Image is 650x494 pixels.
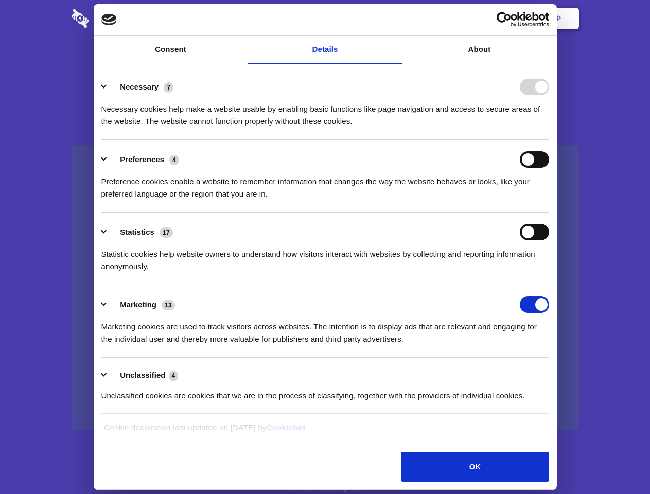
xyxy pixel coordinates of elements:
div: Preference cookies enable a website to remember information that changes the way the website beha... [101,168,549,200]
div: Unclassified cookies are cookies that we are in the process of classifying, together with the pro... [101,382,549,402]
a: Cookiebot [267,423,306,432]
button: Unclassified (4) [101,369,185,382]
div: Statistic cookies help website owners to understand how visitors interact with websites by collec... [101,240,549,273]
a: Consent [94,36,248,64]
div: Necessary cookies help make a website usable by enabling basic functions like page navigation and... [101,95,549,128]
a: Pricing [302,3,347,34]
button: Marketing (13) [101,296,182,313]
label: Necessary [120,82,159,91]
div: Cookie declaration last updated on [DATE] by [96,421,554,442]
button: OK [401,452,549,482]
h4: Auto-redaction of sensitive data, encrypted data sharing and self-destructing private chats. Shar... [72,94,579,128]
button: Necessary (7) [101,79,180,95]
button: Statistics (17) [101,224,180,240]
span: 4 [169,155,179,165]
div: Marketing cookies are used to track visitors across websites. The intention is to display ads tha... [101,313,549,345]
img: logo [101,14,117,25]
a: Details [248,36,402,64]
label: Preferences [120,155,164,164]
img: logo-wordmark-white-trans-d4663122ce5f474addd5e946df7df03e33cb6a1c49d2221995e7729f52c070b2.svg [72,9,160,28]
a: Login [467,3,512,34]
span: 4 [169,370,179,381]
a: About [402,36,557,64]
span: 7 [164,82,173,93]
label: Statistics [120,227,154,236]
button: Preferences (4) [101,151,186,168]
iframe: Drift Widget Chat Controller [599,443,638,482]
a: Wistia video thumbnail [72,145,579,431]
a: Contact [417,3,465,34]
span: 13 [162,300,175,310]
h1: Eliminate Slack Data Loss. [72,46,579,83]
label: Marketing [120,300,156,309]
span: 17 [160,227,173,238]
a: Usercentrics Cookiebot - opens in a new window [459,12,549,27]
